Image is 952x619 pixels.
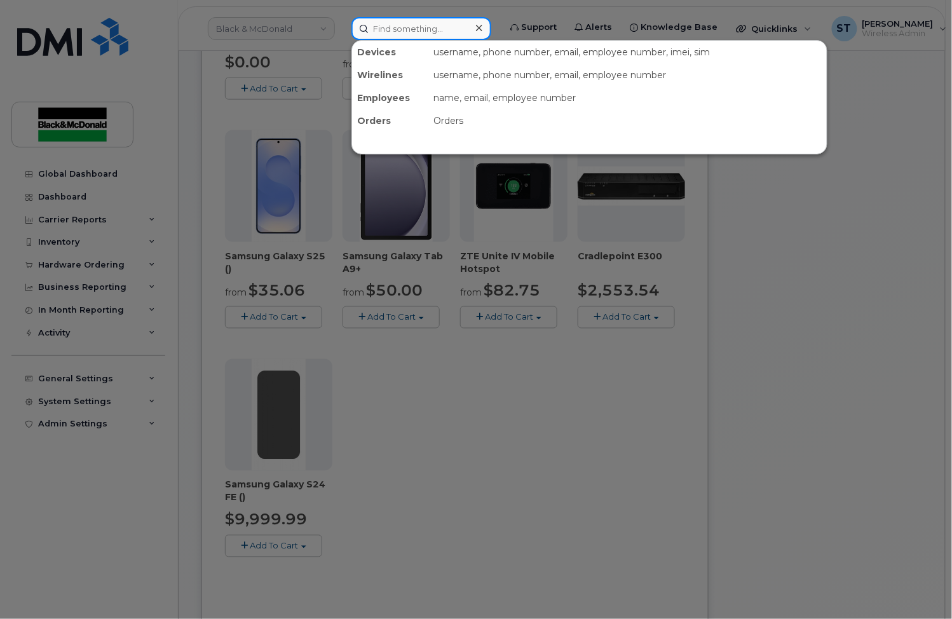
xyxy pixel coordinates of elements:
[428,86,827,109] div: name, email, employee number
[352,64,428,86] div: Wirelines
[352,41,428,64] div: Devices
[428,41,827,64] div: username, phone number, email, employee number, imei, sim
[352,86,428,109] div: Employees
[351,17,491,40] input: Find something...
[352,109,428,132] div: Orders
[428,109,827,132] div: Orders
[428,64,827,86] div: username, phone number, email, employee number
